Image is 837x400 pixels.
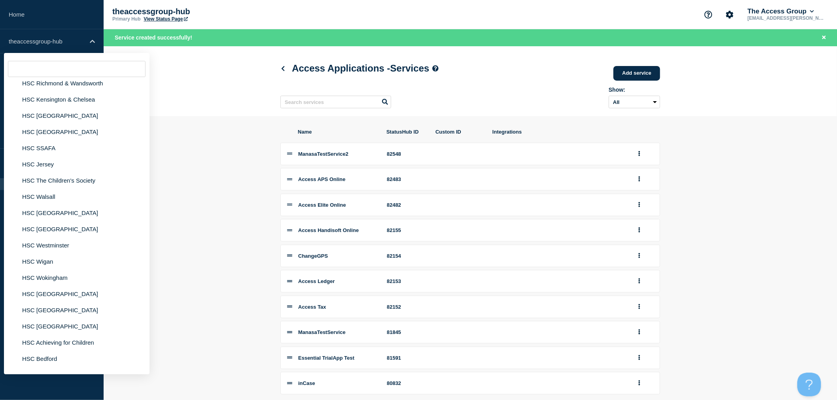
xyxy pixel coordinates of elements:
[386,129,426,135] span: StatusHub ID
[298,355,354,361] span: Essential TrialApp Test
[4,254,150,270] li: HSC Wigan
[112,16,140,22] p: Primary Hub
[609,96,660,108] select: Archived
[4,270,150,286] li: HSC Wokingham
[4,367,150,383] li: HSC Brighton & Hove
[298,151,348,157] span: ManasaTestService2
[746,8,816,15] button: The Access Group
[298,129,377,135] span: Name
[4,173,150,189] li: HSC The Children's Society
[819,33,829,42] button: Close banner
[4,286,150,302] li: HSC [GEOGRAPHIC_DATA]
[387,278,426,284] div: 82153
[4,157,150,173] li: HSC Jersey
[634,199,644,211] button: group actions
[4,302,150,319] li: HSC [GEOGRAPHIC_DATA]
[721,6,738,23] button: Account settings
[4,108,150,124] li: HSC [GEOGRAPHIC_DATA]
[298,329,346,335] span: ManasaTestService
[387,329,426,335] div: 81845
[634,352,644,364] button: group actions
[634,301,644,313] button: group actions
[492,129,625,135] span: Integrations
[387,202,426,208] div: 82482
[387,304,426,310] div: 82152
[4,75,150,92] li: HSC Richmond & Wandsworth
[609,87,660,93] div: Show:
[144,16,187,22] a: View Status Page
[4,92,150,108] li: HSC Kensington & Chelsea
[115,34,192,41] span: Service created successfully!
[746,15,828,21] p: [EMAIL_ADDRESS][PERSON_NAME][DOMAIN_NAME]
[797,373,821,396] iframe: Help Scout Beacon - Open
[387,176,426,182] div: 82483
[4,319,150,335] li: HSC [GEOGRAPHIC_DATA]
[112,7,271,16] p: theaccessgroup-hub
[298,304,326,310] span: Access Tax
[387,380,426,386] div: 80832
[634,148,644,160] button: group actions
[298,227,359,233] span: Access Handisoft Online
[298,278,335,284] span: Access Ledger
[9,38,85,45] p: theaccessgroup-hub
[700,6,717,23] button: Support
[4,351,150,367] li: HSC Bedford
[4,189,150,205] li: HSC Walsall
[298,380,315,386] span: inCase
[387,355,426,361] div: 81591
[4,124,150,140] li: HSC [GEOGRAPHIC_DATA]
[4,238,150,254] li: HSC Westminster
[634,377,644,389] button: group actions
[614,66,660,81] a: Add service
[280,63,439,74] h1: Access Applications - Services
[387,151,426,157] div: 82548
[4,221,150,238] li: HSC [GEOGRAPHIC_DATA]
[4,335,150,351] li: HSC Achieving for Children
[298,202,346,208] span: Access Elite Online
[298,176,345,182] span: Access APS Online
[634,173,644,185] button: group actions
[387,227,426,233] div: 82155
[634,250,644,262] button: group actions
[634,275,644,287] button: group actions
[634,224,644,236] button: group actions
[4,205,150,221] li: HSC [GEOGRAPHIC_DATA]
[436,129,483,135] span: Custom ID
[4,140,150,157] li: HSC SSAFA
[387,253,426,259] div: 82154
[280,96,391,108] input: Search services
[634,326,644,338] button: group actions
[298,253,328,259] span: ChangeGPS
